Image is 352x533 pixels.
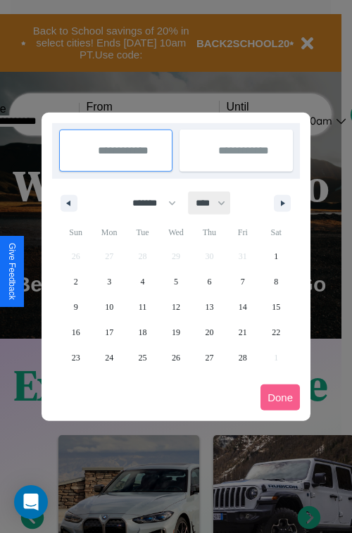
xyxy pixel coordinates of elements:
[92,320,125,345] button: 17
[7,243,17,300] div: Give Feedback
[205,320,213,345] span: 20
[126,294,159,320] button: 11
[172,345,180,370] span: 26
[72,345,80,370] span: 23
[74,294,78,320] span: 9
[159,345,192,370] button: 26
[205,345,213,370] span: 27
[59,294,92,320] button: 9
[241,269,245,294] span: 7
[126,221,159,244] span: Tue
[72,320,80,345] span: 16
[159,294,192,320] button: 12
[14,485,48,519] div: Open Intercom Messenger
[274,269,278,294] span: 8
[260,244,293,269] button: 1
[92,345,125,370] button: 24
[172,294,180,320] span: 12
[59,320,92,345] button: 16
[159,221,192,244] span: Wed
[260,221,293,244] span: Sat
[239,294,247,320] span: 14
[272,320,280,345] span: 22
[193,269,226,294] button: 6
[226,320,259,345] button: 21
[226,294,259,320] button: 14
[239,345,247,370] span: 28
[159,269,192,294] button: 5
[260,294,293,320] button: 15
[107,269,111,294] span: 3
[193,294,226,320] button: 13
[126,345,159,370] button: 25
[193,221,226,244] span: Thu
[260,384,300,410] button: Done
[274,244,278,269] span: 1
[207,269,211,294] span: 6
[239,320,247,345] span: 21
[260,320,293,345] button: 22
[226,221,259,244] span: Fri
[260,269,293,294] button: 8
[159,320,192,345] button: 19
[105,320,113,345] span: 17
[126,269,159,294] button: 4
[205,294,213,320] span: 13
[59,345,92,370] button: 23
[193,320,226,345] button: 20
[126,320,159,345] button: 18
[92,221,125,244] span: Mon
[193,345,226,370] button: 27
[226,345,259,370] button: 28
[105,294,113,320] span: 10
[172,320,180,345] span: 19
[105,345,113,370] span: 24
[74,269,78,294] span: 2
[92,269,125,294] button: 3
[92,294,125,320] button: 10
[174,269,178,294] span: 5
[139,294,147,320] span: 11
[59,221,92,244] span: Sun
[226,269,259,294] button: 7
[139,320,147,345] span: 18
[272,294,280,320] span: 15
[141,269,145,294] span: 4
[139,345,147,370] span: 25
[59,269,92,294] button: 2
